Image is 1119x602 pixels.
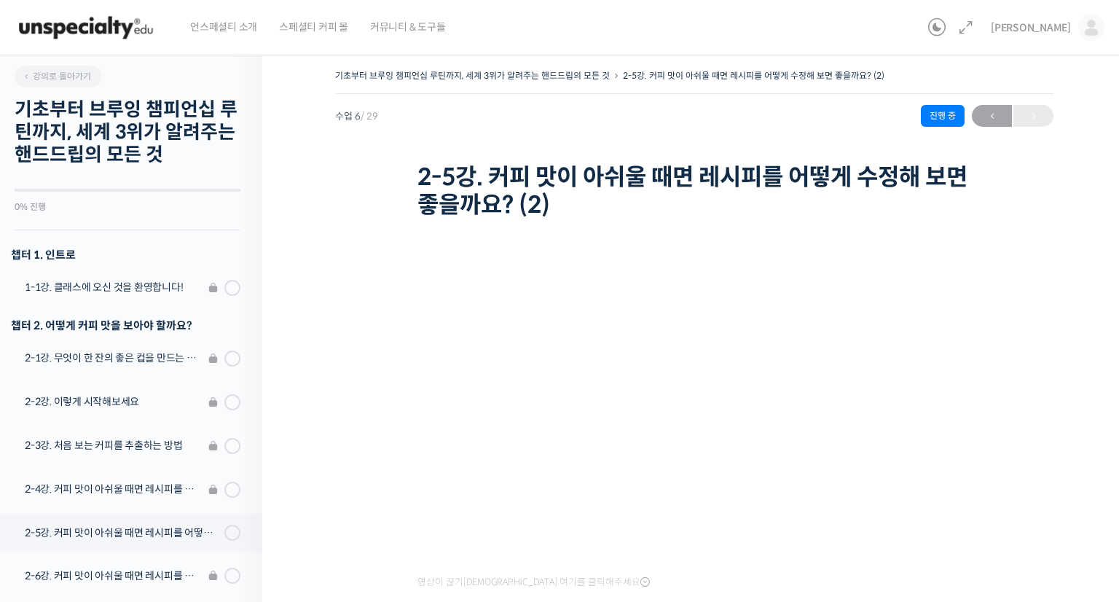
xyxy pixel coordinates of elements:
[972,105,1012,127] a: ←이전
[921,105,965,127] div: 진행 중
[623,70,884,81] a: 2-5강. 커피 맛이 아쉬울 때면 레시피를 어떻게 수정해 보면 좋을까요? (2)
[22,71,91,82] span: 강의로 돌아가기
[11,316,240,335] div: 챕터 2. 어떻게 커피 맛을 보아야 할까요?
[15,203,240,211] div: 0% 진행
[417,576,650,588] span: 영상이 끊기[DEMOGRAPHIC_DATA] 여기를 클릭해주세요
[11,245,240,265] h3: 챕터 1. 인트로
[15,66,102,87] a: 강의로 돌아가기
[991,21,1071,34] span: [PERSON_NAME]
[335,70,610,81] a: 기초부터 브루잉 챔피언십 루틴까지, 세계 3위가 알려주는 핸드드립의 모든 것
[972,106,1012,126] span: ←
[361,110,378,122] span: / 29
[335,112,378,121] span: 수업 6
[15,98,240,167] h2: 기초부터 브루잉 챔피언십 루틴까지, 세계 3위가 알려주는 핸드드립의 모든 것
[417,163,971,219] h1: 2-5강. 커피 맛이 아쉬울 때면 레시피를 어떻게 수정해 보면 좋을까요? (2)
[25,525,220,541] div: 2-5강. 커피 맛이 아쉬울 때면 레시피를 어떻게 수정해 보면 좋을까요? (2)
